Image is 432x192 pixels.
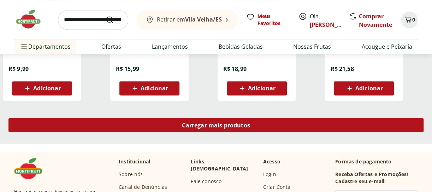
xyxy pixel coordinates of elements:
a: Login [263,170,276,178]
p: Links [DEMOGRAPHIC_DATA] [191,158,257,172]
a: [PERSON_NAME] [310,21,356,29]
a: Lançamentos [152,42,188,51]
a: Carregar mais produtos [8,118,424,135]
button: Submit Search [106,16,123,24]
button: Menu [20,38,28,55]
h3: Receba Ofertas e Promoções! [335,170,408,178]
span: R$ 21,58 [330,65,354,73]
span: Carregar mais produtos [182,122,250,128]
span: Retirar em [157,16,222,23]
span: R$ 15,99 [116,65,139,73]
p: Acesso [263,158,280,165]
span: 0 [412,16,415,23]
a: Açougue e Peixaria [362,42,412,51]
span: Adicionar [355,85,383,91]
a: Comprar Novamente [359,12,392,29]
span: R$ 18,99 [223,65,247,73]
span: Meus Favoritos [258,13,290,27]
a: Nossas Frutas [293,42,331,51]
input: search [58,10,128,30]
button: Adicionar [227,81,287,95]
b: Vila Velha/ES [185,16,222,23]
span: Departamentos [20,38,71,55]
a: Canal de Denúncias [119,183,167,190]
p: Institucional [119,158,150,165]
img: Hortifruti [14,158,49,179]
span: Adicionar [141,85,168,91]
a: Meus Favoritos [246,13,290,27]
span: Adicionar [33,85,61,91]
a: Sobre nós [119,170,143,178]
button: Carrinho [401,11,418,28]
span: Adicionar [248,85,276,91]
a: Ofertas [101,42,121,51]
a: Fale conosco [191,178,221,185]
a: Criar Conta [263,183,291,190]
span: Olá, [310,12,341,29]
button: Retirar emVila Velha/ES [137,10,238,30]
button: Adicionar [334,81,394,95]
span: R$ 9,99 [8,65,29,73]
h3: Cadastre seu e-mail: [335,178,386,185]
a: Bebidas Geladas [218,42,262,51]
p: Formas de pagamento [335,158,418,165]
button: Adicionar [12,81,72,95]
img: Hortifruti [14,8,49,30]
button: Adicionar [119,81,179,95]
